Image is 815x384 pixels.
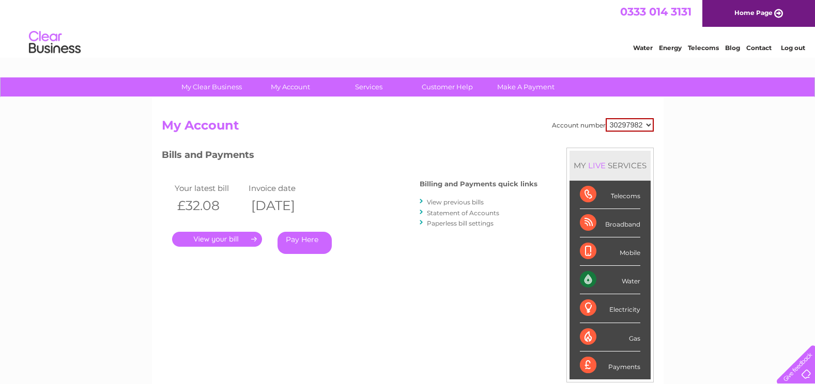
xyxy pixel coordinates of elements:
a: My Clear Business [169,77,254,97]
a: Blog [725,44,740,52]
a: . [172,232,262,247]
a: Statement of Accounts [427,209,499,217]
a: View previous bills [427,198,484,206]
th: [DATE] [246,195,320,216]
a: Energy [659,44,682,52]
td: Your latest bill [172,181,247,195]
div: Payments [580,351,640,379]
a: Water [633,44,653,52]
td: Invoice date [246,181,320,195]
a: Pay Here [278,232,332,254]
div: Gas [580,323,640,351]
a: Make A Payment [483,77,568,97]
th: £32.08 [172,195,247,216]
img: logo.png [28,27,81,58]
div: Broadband [580,209,640,237]
div: Mobile [580,237,640,266]
a: Paperless bill settings [427,219,494,227]
h3: Bills and Payments [162,148,537,166]
div: Account number [552,118,654,132]
div: LIVE [586,161,608,170]
a: Log out [781,44,805,52]
a: Telecoms [688,44,719,52]
a: Customer Help [405,77,490,97]
div: Clear Business is a trading name of Verastar Limited (registered in [GEOGRAPHIC_DATA] No. 3667643... [164,6,652,50]
a: 0333 014 3131 [620,5,691,18]
h4: Billing and Payments quick links [420,180,537,188]
a: Contact [746,44,772,52]
h2: My Account [162,118,654,138]
div: Telecoms [580,181,640,209]
a: My Account [248,77,333,97]
div: MY SERVICES [570,151,651,180]
a: Services [326,77,411,97]
div: Water [580,266,640,294]
div: Electricity [580,294,640,323]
